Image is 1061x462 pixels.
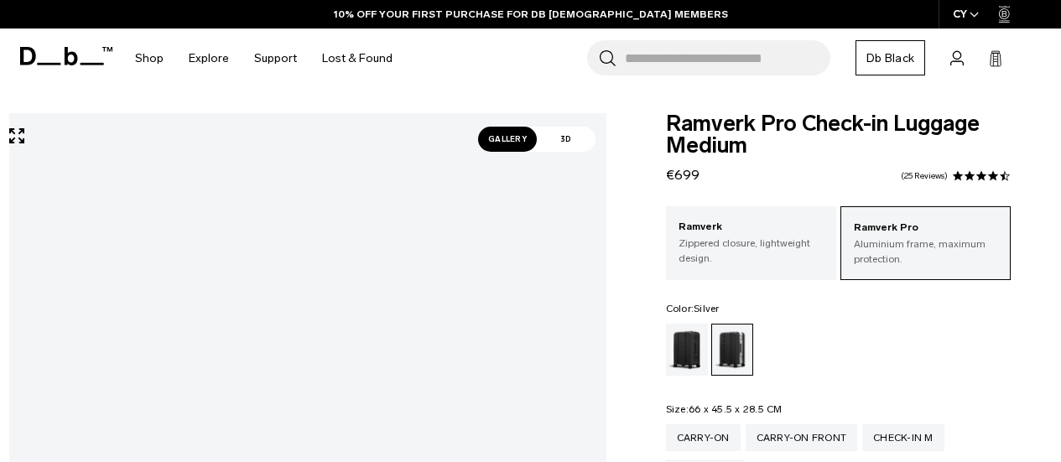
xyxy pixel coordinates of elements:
a: Db Black [856,40,925,75]
a: Carry-on [666,424,741,451]
p: Zippered closure, lightweight design. [679,236,824,266]
span: 3D [537,127,596,152]
a: 25 reviews [901,172,948,180]
p: Aluminium frame, maximum protection. [854,236,997,267]
a: Carry-on Front [746,424,858,451]
span: 66 x 45.5 x 28.5 CM [689,403,783,415]
span: Gallery [478,127,537,152]
a: Explore [189,29,229,88]
legend: Color: [666,304,720,314]
a: Support [254,29,297,88]
a: Silver [711,324,753,376]
a: Black Out [666,324,708,376]
span: Silver [694,303,720,314]
p: Ramverk [679,219,824,236]
nav: Main Navigation [122,29,405,88]
span: €699 [666,167,700,183]
span: Ramverk Pro Check-in Luggage Medium [666,113,1011,157]
p: Ramverk Pro [854,220,997,236]
a: Ramverk Zippered closure, lightweight design. [666,206,836,278]
a: Shop [135,29,164,88]
a: Check-in M [862,424,944,451]
legend: Size: [666,404,783,414]
a: 10% OFF YOUR FIRST PURCHASE FOR DB [DEMOGRAPHIC_DATA] MEMBERS [334,7,728,22]
a: Lost & Found [322,29,393,88]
